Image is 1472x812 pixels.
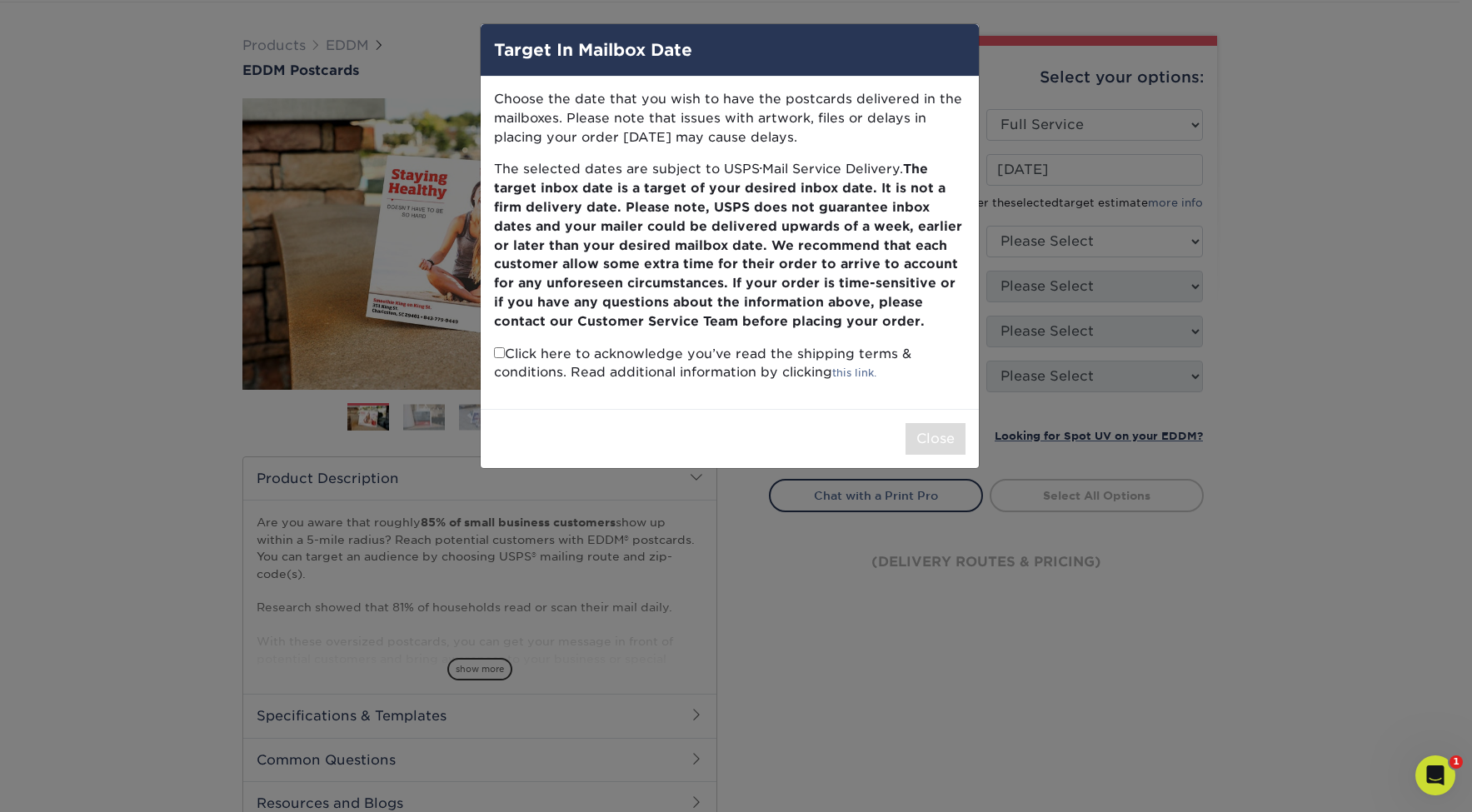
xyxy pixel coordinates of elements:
p: The selected dates are subject to USPS Mail Service Delivery. [494,160,966,331]
b: The target inbox date is a target of your desired inbox date. It is not a firm delivery date. Ple... [494,161,962,328]
a: this link. [832,366,876,379]
small: ® [760,166,762,172]
iframe: Intercom live chat [1415,755,1455,795]
p: Choose the date that you wish to have the postcards delivered in the mailboxes. Please note that ... [494,90,966,147]
span: 1 [1450,755,1463,769]
button: Close [906,423,966,455]
p: Click here to acknowledge you’ve read the shipping terms & conditions. Read additional informatio... [494,345,966,383]
h4: Target In Mailbox Date [494,37,966,62]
